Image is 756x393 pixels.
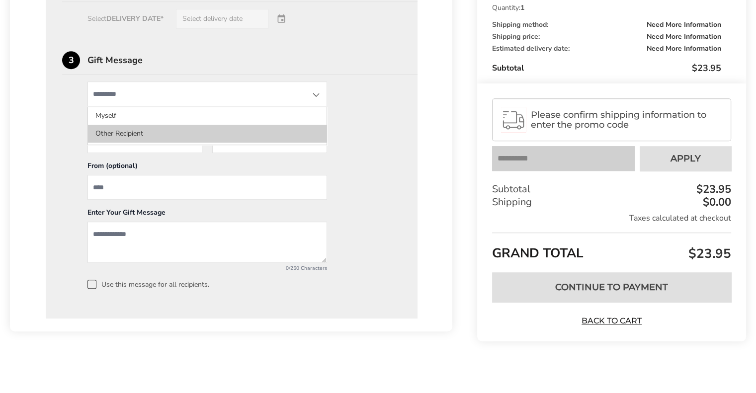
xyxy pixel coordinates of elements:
[492,196,731,209] div: Shipping
[577,315,647,326] a: Back to Cart
[647,33,721,40] span: Need More Information
[492,45,721,52] div: Estimated delivery date:
[88,125,327,143] li: Other Recipient
[87,81,327,106] input: State
[640,146,731,171] button: Apply
[492,33,721,40] div: Shipping price:
[87,265,327,272] div: 0/250 Characters
[492,233,731,265] div: GRAND TOTAL
[87,56,418,65] div: Gift Message
[692,62,721,74] span: $23.95
[700,197,731,208] div: $0.00
[492,213,731,224] div: Taxes calculated at checkout
[87,161,327,175] div: From (optional)
[87,208,327,222] div: Enter Your Gift Message
[62,51,80,69] div: 3
[87,280,401,289] label: Use this message for all recipients.
[88,107,327,125] li: Myself
[492,4,721,11] p: Quantity:
[647,45,721,52] span: Need More Information
[87,175,327,200] input: From
[694,184,731,195] div: $23.95
[492,62,721,74] div: Subtotal
[520,3,524,12] strong: 1
[87,222,327,263] textarea: Add a message
[492,272,731,302] button: Continue to Payment
[492,183,731,196] div: Subtotal
[492,21,721,28] div: Shipping method:
[531,110,722,130] span: Please confirm shipping information to enter the promo code
[647,21,721,28] span: Need More Information
[671,154,701,163] span: Apply
[686,245,731,262] span: $23.95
